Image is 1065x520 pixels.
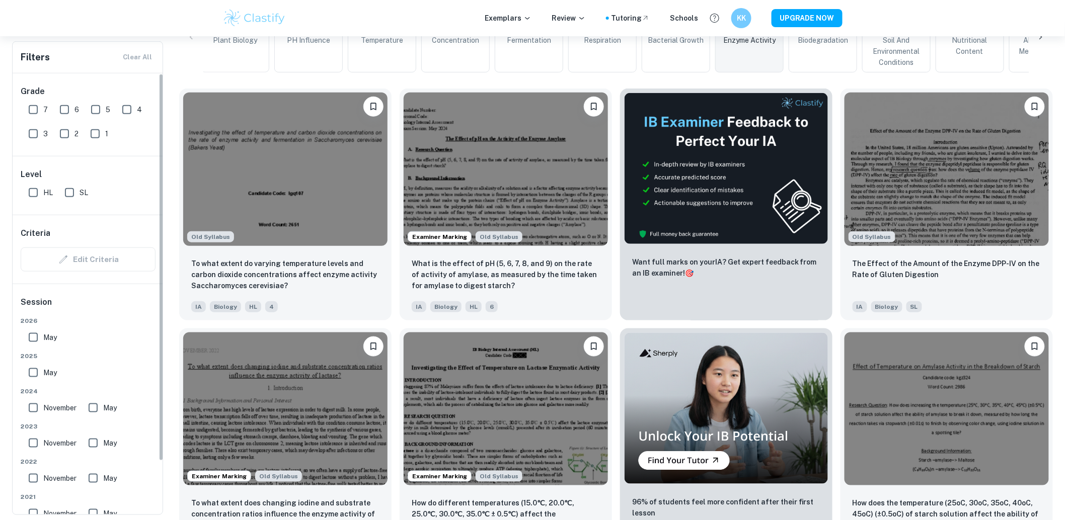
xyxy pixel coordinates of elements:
span: 4 [137,104,142,115]
img: Thumbnail [624,332,828,484]
span: 🎯 [685,269,694,277]
span: Old Syllabus [255,471,302,482]
div: Starting from the May 2025 session, the Biology IA requirements have changed. It's OK to refer to... [476,231,522,242]
span: 3 [43,128,48,139]
span: IA [412,301,426,312]
p: 96% of students feel more confident after their first lesson [632,496,820,518]
span: May [103,508,117,519]
p: Want full marks on your IA ? Get expert feedback from an IB examiner! [632,256,820,279]
button: Bookmark [584,97,604,117]
img: Biology IA example thumbnail: To what extent does changing iodine and [183,332,388,486]
button: Help and Feedback [706,10,723,27]
span: 4 [265,301,278,312]
span: 7 [43,104,48,115]
span: Biology [430,301,462,312]
h6: Session [21,296,156,316]
img: Thumbnail [624,93,828,244]
p: To what extent do varying temperature levels and carbon dioxide concentrations affect enzyme acti... [191,258,379,291]
a: ThumbnailWant full marks on yourIA? Get expert feedback from an IB examiner! [620,89,832,320]
span: Bacterial Growth [648,35,704,46]
span: Old Syllabus [849,231,895,242]
span: Biology [871,301,902,312]
span: Nutritional Content [940,35,1000,57]
span: Respiration [584,35,621,46]
span: November [43,473,77,484]
button: Bookmark [1025,97,1045,117]
h6: Level [21,168,156,181]
img: Biology IA example thumbnail: How does the temperature (25oC, 30oC, 35 [845,332,1049,486]
span: Temperature [361,35,403,46]
button: Bookmark [363,336,384,357]
span: IA [191,301,206,312]
img: Biology IA example thumbnail: What is the effect of pH (5, 6, 7, 8, an [404,93,608,246]
span: Old Syllabus [476,231,522,242]
span: Examiner Marking [188,472,251,481]
span: Plant Biology [213,35,257,46]
span: 2022 [21,457,156,466]
span: 2021 [21,492,156,501]
span: Soil and Environmental Conditions [867,35,926,68]
span: May [103,473,117,484]
span: Examiner Marking [408,472,471,481]
p: Review [552,13,586,24]
a: Starting from the May 2025 session, the Biology IA requirements have changed. It's OK to refer to... [179,89,392,320]
span: Biology [210,301,241,312]
span: 2 [74,128,79,139]
span: May [103,402,117,413]
span: Enzyme Activity [723,35,776,46]
span: HL [43,187,53,198]
img: Biology IA example thumbnail: How do different temperatures (15.0℃, 20 [404,332,608,486]
button: Bookmark [363,97,384,117]
a: Schools [670,13,698,24]
span: Old Syllabus [476,471,522,482]
a: Tutoring [611,13,650,24]
span: SL [80,187,88,198]
span: Old Syllabus [187,231,234,242]
a: Starting from the May 2025 session, the Biology IA requirements have changed. It's OK to refer to... [841,89,1053,320]
button: Bookmark [1025,336,1045,357]
h6: Grade [21,85,156,98]
span: 1 [105,128,108,139]
span: May [43,332,57,343]
span: 5 [106,104,110,115]
span: Fermentation [507,35,551,46]
span: 6 [74,104,79,115]
div: Starting from the May 2025 session, the Biology IA requirements have changed. It's OK to refer to... [849,231,895,242]
div: Starting from the May 2025 session, the Biology IA requirements have changed. It's OK to refer to... [476,471,522,482]
div: Starting from the May 2025 session, the Biology IA requirements have changed. It's OK to refer to... [255,471,302,482]
p: What is the effect of pH (5, 6, 7, 8, and 9) on the rate of activity of amylase, as measured by t... [412,258,600,291]
img: Biology IA example thumbnail: To what extent do varying temperature le [183,93,388,246]
span: 2025 [21,352,156,361]
span: November [43,438,77,449]
div: Criteria filters are unavailable when searching by topic [21,247,156,272]
span: May [43,367,57,378]
div: Starting from the May 2025 session, the Biology IA requirements have changed. It's OK to refer to... [187,231,234,242]
span: Concentration [432,35,479,46]
span: pH Influence [287,35,330,46]
span: HL [466,301,482,312]
h6: KK [736,13,747,24]
button: Bookmark [584,336,604,357]
span: HL [245,301,261,312]
span: 6 [486,301,498,312]
img: Biology IA example thumbnail: The Effect of the Amount of the Enzyme D [845,93,1049,246]
p: The Effect of the Amount of the Enzyme DPP-IV on the Rate of Gluten Digestion [853,258,1041,280]
span: SL [906,301,922,312]
img: Clastify logo [222,8,286,28]
span: 2023 [21,422,156,431]
button: UPGRADE NOW [772,9,843,27]
span: November [43,508,77,519]
h6: Criteria [21,227,50,239]
span: May [103,438,117,449]
span: November [43,402,77,413]
button: KK [731,8,751,28]
span: 2024 [21,387,156,396]
p: Exemplars [485,13,531,24]
span: 2026 [21,316,156,325]
a: Examiner MarkingStarting from the May 2025 session, the Biology IA requirements have changed. It'... [400,89,612,320]
span: Biodegradation [798,35,848,46]
span: Examiner Marking [408,232,471,241]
